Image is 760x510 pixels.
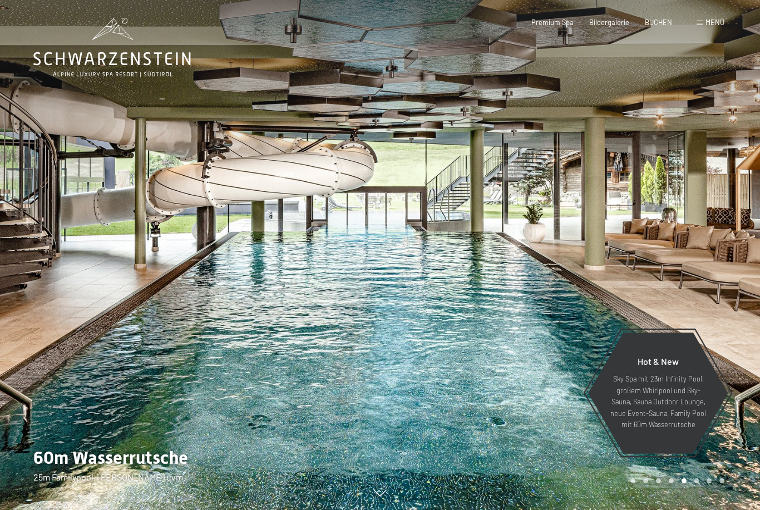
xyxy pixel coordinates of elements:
[707,478,712,483] div: Carousel Page 7
[694,478,699,483] div: Carousel Page 6
[610,373,707,430] p: Sky Spa mit 23m Infinity Pool, großem Whirlpool und Sky-Sauna, Sauna Outdoor Lounge, neue Event-S...
[719,478,724,483] div: Carousel Page 8
[643,478,648,483] div: Carousel Page 2
[638,356,679,367] span: Hot & New
[627,478,724,483] div: Carousel Pagination
[669,478,674,483] div: Carousel Page 4
[589,18,629,27] a: Bildergalerie
[531,18,574,27] a: Premium Spa
[588,332,729,454] a: Hot & New Sky Spa mit 23m Infinity Pool, großem Whirlpool und Sky-Sauna, Sauna Outdoor Lounge, ne...
[631,478,636,483] div: Carousel Page 1
[705,18,724,27] span: Menü
[645,18,672,27] a: BUCHEN
[682,478,687,483] div: Carousel Page 5 (Current Slide)
[656,478,661,483] div: Carousel Page 3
